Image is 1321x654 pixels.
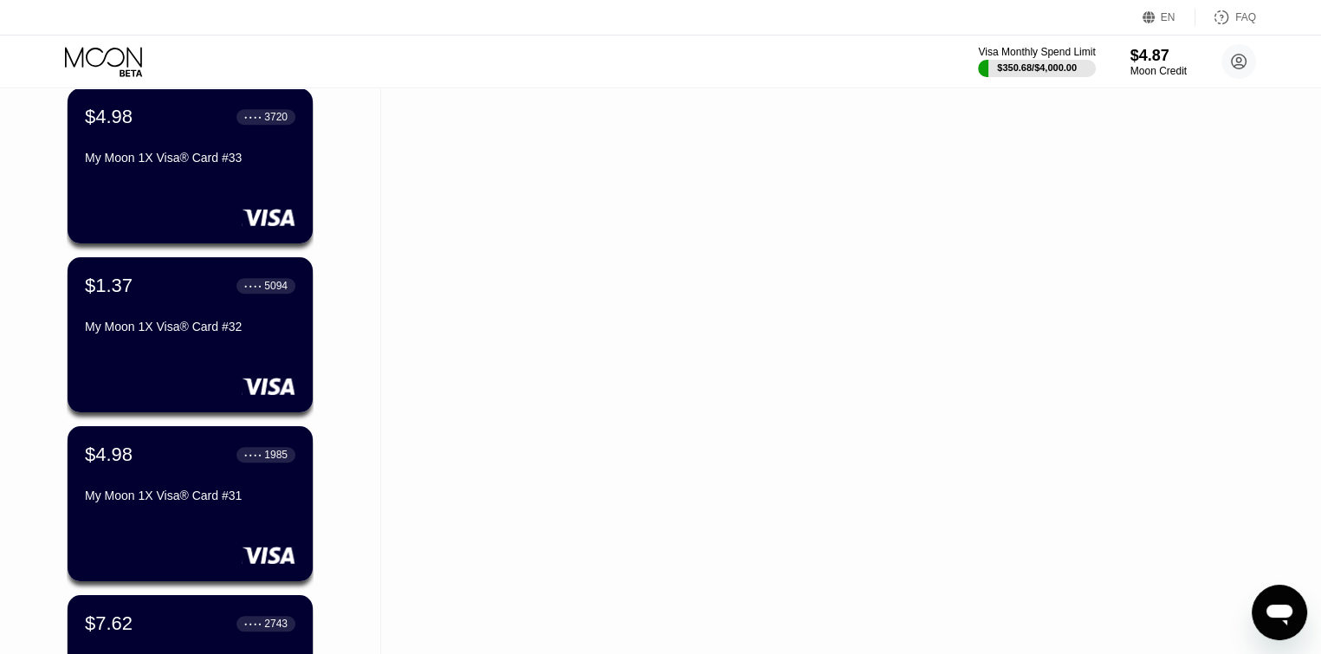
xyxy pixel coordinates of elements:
[244,114,262,120] div: ● ● ● ●
[997,62,1077,73] div: $350.68 / $4,000.00
[1130,65,1187,77] div: Moon Credit
[1252,585,1307,640] iframe: Button to launch messaging window
[1130,47,1187,65] div: $4.87
[1130,47,1187,77] div: $4.87Moon Credit
[1235,11,1256,23] div: FAQ
[85,106,133,128] div: $4.98
[264,449,288,461] div: 1985
[978,46,1095,58] div: Visa Monthly Spend Limit
[68,88,313,243] div: $4.98● ● ● ●3720My Moon 1X Visa® Card #33
[85,612,133,635] div: $7.62
[244,283,262,288] div: ● ● ● ●
[1195,9,1256,26] div: FAQ
[1143,9,1195,26] div: EN
[85,489,295,502] div: My Moon 1X Visa® Card #31
[264,618,288,630] div: 2743
[244,621,262,626] div: ● ● ● ●
[264,280,288,292] div: 5094
[85,275,133,297] div: $1.37
[244,452,262,457] div: ● ● ● ●
[68,257,313,412] div: $1.37● ● ● ●5094My Moon 1X Visa® Card #32
[85,151,295,165] div: My Moon 1X Visa® Card #33
[85,444,133,466] div: $4.98
[264,111,288,123] div: 3720
[978,46,1095,77] div: Visa Monthly Spend Limit$350.68/$4,000.00
[1161,11,1175,23] div: EN
[85,320,295,333] div: My Moon 1X Visa® Card #32
[68,426,313,581] div: $4.98● ● ● ●1985My Moon 1X Visa® Card #31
